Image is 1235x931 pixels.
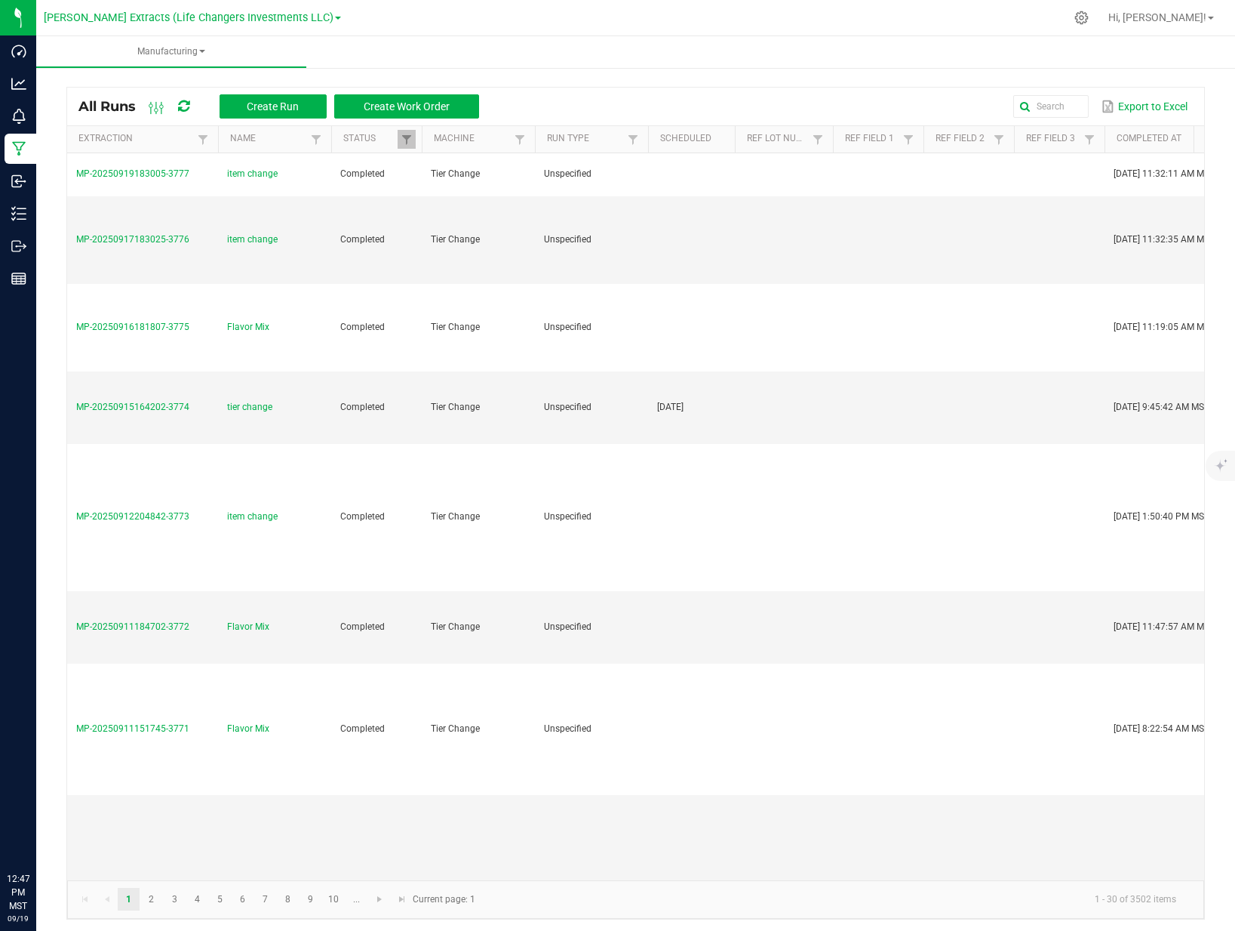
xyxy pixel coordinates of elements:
[364,100,450,113] span: Create Work Order
[935,133,989,145] a: Ref Field 2Sortable
[76,511,189,522] span: MP-20250912204842-3773
[1080,130,1098,149] a: Filter
[484,887,1188,912] kendo-pager-info: 1 - 30 of 3502 items
[76,234,189,245] span: MP-20250917183025-3776
[227,320,269,334] span: Flavor Mix
[227,167,278,181] span: item change
[1114,234,1215,245] span: [DATE] 11:32:35 AM MST
[431,621,480,632] span: Tier Change
[809,130,827,149] a: Filter
[220,94,327,119] button: Create Run
[544,402,591,412] span: Unspecified
[396,893,408,905] span: Go to the last page
[340,621,385,632] span: Completed
[227,510,278,524] span: item change
[232,888,253,911] a: Page 6
[346,888,367,911] a: Page 11
[657,402,684,412] span: [DATE]
[194,130,212,149] a: Filter
[899,130,917,149] a: Filter
[307,130,325,149] a: Filter
[247,100,299,113] span: Create Run
[398,130,416,149] a: Filter
[140,888,162,911] a: Page 2
[391,888,413,911] a: Go to the last page
[1114,168,1215,179] span: [DATE] 11:32:11 AM MST
[544,322,591,332] span: Unspecified
[227,722,269,736] span: Flavor Mix
[511,130,529,149] a: Filter
[340,723,385,734] span: Completed
[11,271,26,286] inline-svg: Reports
[340,511,385,522] span: Completed
[1114,322,1215,332] span: [DATE] 11:19:05 AM MST
[7,872,29,913] p: 12:47 PM MST
[845,133,899,145] a: Ref Field 1Sortable
[1013,95,1089,118] input: Search
[67,880,1204,919] kendo-pager: Current page: 1
[1108,11,1206,23] span: Hi, [PERSON_NAME]!
[431,511,480,522] span: Tier Change
[369,888,391,911] a: Go to the next page
[431,402,480,412] span: Tier Change
[343,133,397,145] a: StatusSortable
[1114,621,1215,632] span: [DATE] 11:47:57 AM MST
[1114,723,1209,734] span: [DATE] 8:22:54 AM MST
[747,133,808,145] a: Ref Lot NumberSortable
[230,133,306,145] a: NameSortable
[990,130,1008,149] a: Filter
[1026,133,1080,145] a: Ref Field 3Sortable
[36,45,306,58] span: Manufacturing
[36,36,306,68] a: Manufacturing
[78,94,490,119] div: All Runs
[1114,402,1209,412] span: [DATE] 9:45:42 AM MST
[254,888,276,911] a: Page 7
[277,888,299,911] a: Page 8
[11,109,26,124] inline-svg: Monitoring
[11,141,26,156] inline-svg: Manufacturing
[547,133,623,145] a: Run TypeSortable
[340,234,385,245] span: Completed
[15,810,60,855] iframe: Resource center
[186,888,208,911] a: Page 4
[76,723,189,734] span: MP-20250911151745-3771
[11,239,26,254] inline-svg: Outbound
[11,76,26,91] inline-svg: Analytics
[7,913,29,924] p: 09/19
[1072,11,1091,25] div: Manage settings
[340,402,385,412] span: Completed
[11,44,26,59] inline-svg: Dashboard
[340,168,385,179] span: Completed
[76,402,189,412] span: MP-20250915164202-3774
[1114,511,1209,522] span: [DATE] 1:50:40 PM MST
[434,133,510,145] a: MachineSortable
[11,206,26,221] inline-svg: Inventory
[209,888,231,911] a: Page 5
[44,11,333,24] span: [PERSON_NAME] Extracts (Life Changers Investments LLC)
[227,400,272,415] span: tier change
[227,233,278,247] span: item change
[340,322,385,332] span: Completed
[334,94,479,119] button: Create Work Order
[76,168,189,179] span: MP-20250919183005-3777
[660,133,729,145] a: ScheduledSortable
[431,168,480,179] span: Tier Change
[227,620,269,634] span: Flavor Mix
[544,511,591,522] span: Unspecified
[1098,94,1191,119] button: Export to Excel
[431,234,480,245] span: Tier Change
[624,130,642,149] a: Filter
[544,723,591,734] span: Unspecified
[431,723,480,734] span: Tier Change
[76,322,189,332] span: MP-20250916181807-3775
[544,234,591,245] span: Unspecified
[164,888,186,911] a: Page 3
[76,621,189,632] span: MP-20250911184702-3772
[373,893,386,905] span: Go to the next page
[431,322,480,332] span: Tier Change
[11,174,26,189] inline-svg: Inbound
[544,168,591,179] span: Unspecified
[323,888,345,911] a: Page 10
[544,621,591,632] span: Unspecified
[118,888,140,911] a: Page 1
